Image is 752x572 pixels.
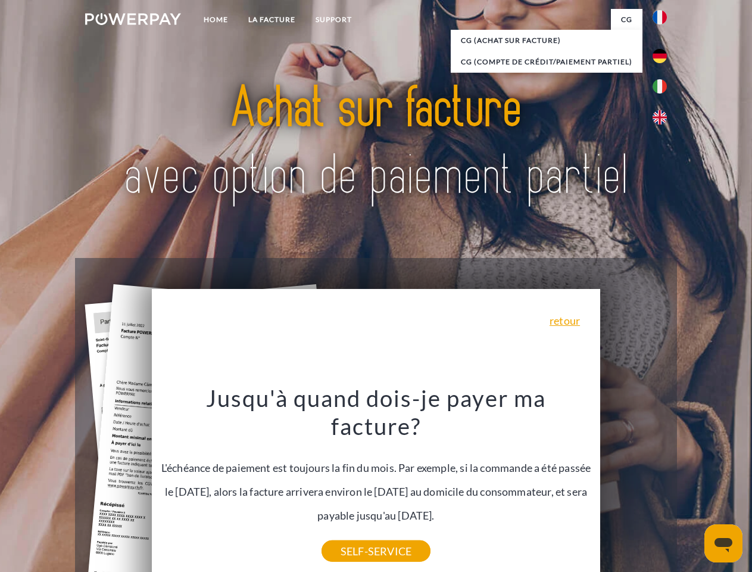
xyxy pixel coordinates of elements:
[704,524,742,562] iframe: Bouton de lancement de la fenêtre de messagerie
[550,315,580,326] a: retour
[114,57,638,228] img: title-powerpay_fr.svg
[653,49,667,63] img: de
[305,9,362,30] a: Support
[451,30,642,51] a: CG (achat sur facture)
[653,79,667,94] img: it
[611,9,642,30] a: CG
[451,51,642,73] a: CG (Compte de crédit/paiement partiel)
[159,384,594,441] h3: Jusqu'à quand dois-je payer ma facture?
[653,110,667,125] img: en
[653,10,667,24] img: fr
[238,9,305,30] a: LA FACTURE
[322,540,430,562] a: SELF-SERVICE
[85,13,181,25] img: logo-powerpay-white.svg
[159,384,594,551] div: L'échéance de paiement est toujours la fin du mois. Par exemple, si la commande a été passée le [...
[194,9,238,30] a: Home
